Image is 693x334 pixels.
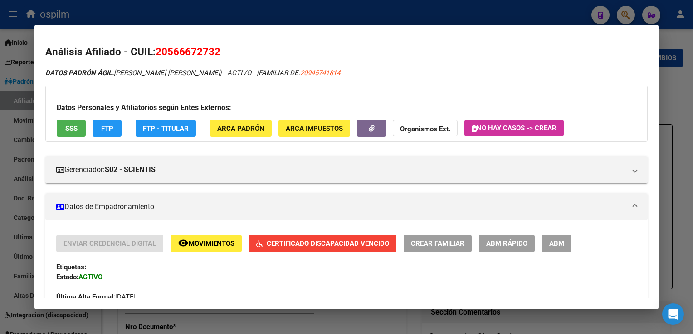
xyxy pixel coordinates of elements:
[57,102,636,113] h3: Datos Personales y Afiliatorios según Entes Externos:
[56,164,625,175] mat-panel-title: Gerenciador:
[472,124,556,132] span: No hay casos -> Crear
[56,273,78,281] strong: Estado:
[136,120,196,137] button: FTP - Titular
[249,235,396,252] button: Certificado Discapacidad Vencido
[156,46,220,57] span: 20566672732
[286,124,343,133] span: ARCA Impuestos
[210,120,272,137] button: ARCA Padrón
[45,44,647,60] h2: Análisis Afiliado - CUIL:
[662,303,684,325] div: Open Intercom Messenger
[65,124,78,133] span: SSS
[45,193,647,220] mat-expansion-panel-header: Datos de Empadronamiento
[93,120,122,137] button: FTP
[542,235,571,252] button: ABM
[267,240,389,248] span: Certificado Discapacidad Vencido
[411,240,464,248] span: Crear Familiar
[45,69,340,77] i: | ACTIVO |
[217,124,264,133] span: ARCA Padrón
[300,69,340,77] span: 20945741814
[101,124,113,133] span: FTP
[78,273,102,281] strong: ACTIVO
[259,69,340,77] span: FAMILIAR DE:
[63,240,156,248] span: Enviar Credencial Digital
[486,240,527,248] span: ABM Rápido
[479,235,535,252] button: ABM Rápido
[45,156,647,183] mat-expansion-panel-header: Gerenciador:S02 - SCIENTIS
[105,164,156,175] strong: S02 - SCIENTIS
[45,69,114,77] strong: DATOS PADRÓN ÁGIL:
[171,235,242,252] button: Movimientos
[400,125,450,133] strong: Organismos Ext.
[549,240,564,248] span: ABM
[404,235,472,252] button: Crear Familiar
[178,238,189,248] mat-icon: remove_red_eye
[393,120,458,137] button: Organismos Ext.
[143,124,189,133] span: FTP - Titular
[56,293,115,301] strong: Última Alta Formal:
[56,293,136,301] span: [DATE]
[189,240,234,248] span: Movimientos
[464,120,564,136] button: No hay casos -> Crear
[56,235,163,252] button: Enviar Credencial Digital
[45,69,220,77] span: [PERSON_NAME] [PERSON_NAME]
[278,120,350,137] button: ARCA Impuestos
[57,120,86,137] button: SSS
[56,201,625,212] mat-panel-title: Datos de Empadronamiento
[56,263,86,271] strong: Etiquetas:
